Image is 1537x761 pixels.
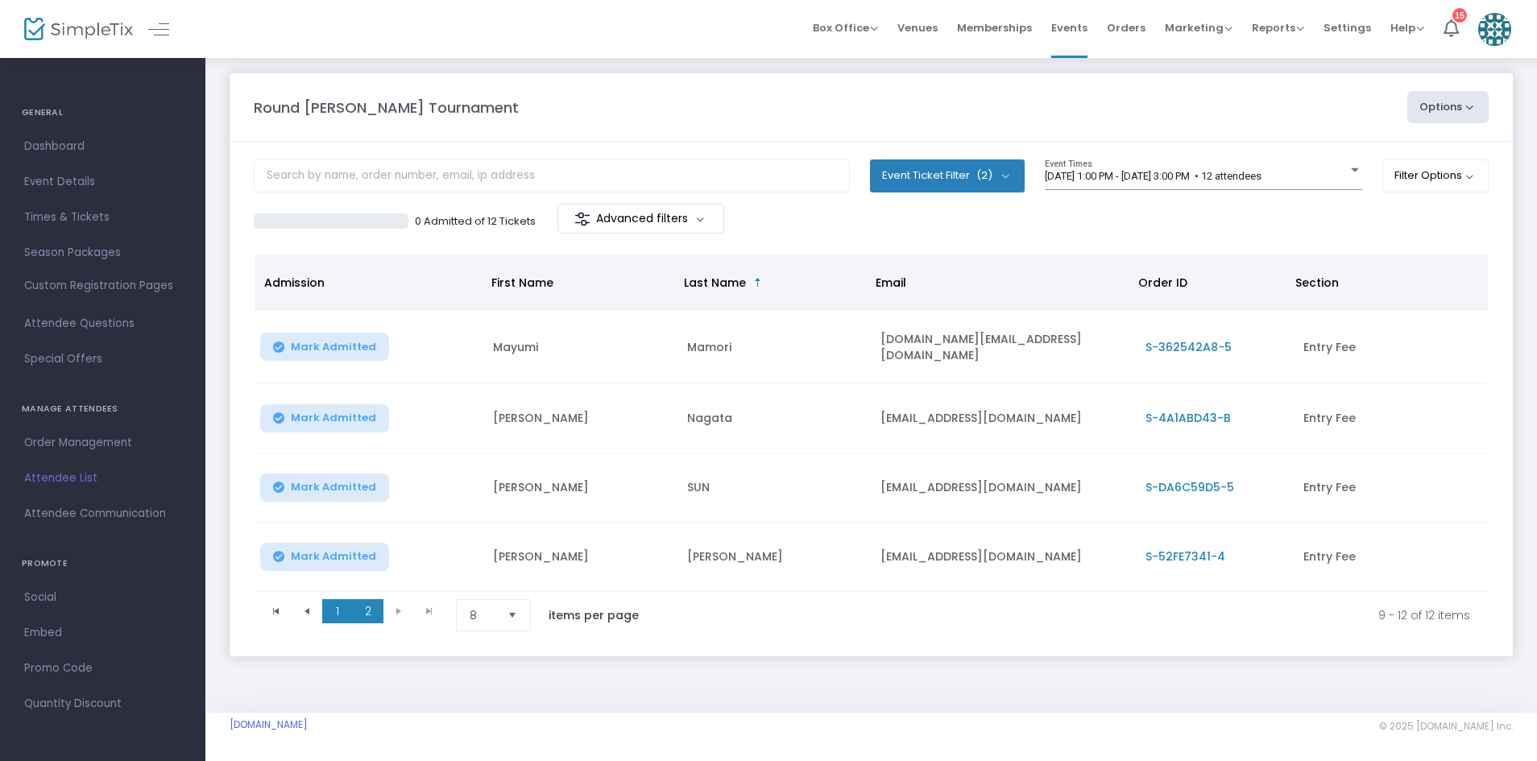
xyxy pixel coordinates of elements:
[501,600,524,631] button: Select
[1452,8,1467,23] div: 15
[557,204,724,234] m-button: Advanced filters
[1145,339,1232,355] span: S-362542A8-5
[1145,410,1231,426] span: S-4A1ABD43-B
[574,211,590,227] img: filter
[813,20,878,35] span: Box Office
[291,412,376,424] span: Mark Admitted
[24,693,181,714] span: Quantity Discount
[22,393,184,425] h4: MANAGE ATTENDEES
[260,543,389,571] button: Mark Admitted
[1294,453,1488,523] td: Entry Fee
[1390,20,1424,35] span: Help
[1294,311,1488,384] td: Entry Fee
[1252,20,1304,35] span: Reports
[1382,159,1489,192] button: Filter Options
[291,341,376,354] span: Mark Admitted
[22,548,184,580] h4: PROMOTE
[291,550,376,563] span: Mark Admitted
[957,7,1032,48] span: Memberships
[260,404,389,432] button: Mark Admitted
[1407,91,1489,123] button: Options
[22,97,184,129] h4: GENERAL
[230,718,308,731] a: [DOMAIN_NAME]
[483,384,677,453] td: [PERSON_NAME]
[24,468,181,489] span: Attendee List
[254,159,850,192] input: Search by name, order number, email, ip address
[684,275,746,291] span: Last Name
[264,275,325,291] span: Admission
[260,333,389,361] button: Mark Admitted
[677,453,872,523] td: SUN
[483,311,677,384] td: Mayumi
[24,207,181,228] span: Times & Tickets
[24,587,181,608] span: Social
[1379,720,1513,733] span: © 2025 [DOMAIN_NAME] Inc.
[255,254,1488,592] div: Data table
[677,384,872,453] td: Nagata
[871,523,1135,592] td: [EMAIL_ADDRESS][DOMAIN_NAME]
[322,599,353,623] span: Page 1
[470,607,495,623] span: 8
[24,242,181,263] span: Season Packages
[491,275,553,291] span: First Name
[752,276,764,289] span: Sortable
[1295,275,1339,291] span: Section
[870,159,1025,192] button: Event Ticket Filter(2)
[24,622,181,643] span: Embed
[415,213,536,230] p: 0 Admitted of 12 Tickets
[871,384,1135,453] td: [EMAIL_ADDRESS][DOMAIN_NAME]
[1165,20,1232,35] span: Marketing
[871,453,1135,523] td: [EMAIL_ADDRESS][DOMAIN_NAME]
[24,349,181,370] span: Special Offers
[1145,479,1234,495] span: S-DA6C59D5-5
[24,658,181,679] span: Promo Code
[260,474,389,502] button: Mark Admitted
[673,599,1470,631] kendo-pager-info: 9 - 12 of 12 items
[270,605,283,618] span: Go to the first page
[483,453,677,523] td: [PERSON_NAME]
[24,503,181,524] span: Attendee Communication
[291,481,376,494] span: Mark Admitted
[24,313,181,334] span: Attendee Questions
[483,523,677,592] td: [PERSON_NAME]
[1294,384,1488,453] td: Entry Fee
[1145,548,1225,565] span: S-52FE7341-4
[897,7,938,48] span: Venues
[677,523,872,592] td: [PERSON_NAME]
[1045,170,1261,182] span: [DATE] 1:00 PM - [DATE] 3:00 PM • 12 attendees
[254,97,519,118] m-panel-title: Round [PERSON_NAME] Tournament
[1324,7,1371,48] span: Settings
[1138,275,1187,291] span: Order ID
[976,169,992,182] span: (2)
[876,275,906,291] span: Email
[1051,7,1087,48] span: Events
[292,599,322,623] span: Go to the previous page
[261,599,292,623] span: Go to the first page
[1107,7,1145,48] span: Orders
[549,607,639,623] label: items per page
[24,136,181,157] span: Dashboard
[1294,523,1488,592] td: Entry Fee
[871,311,1135,384] td: [DOMAIN_NAME][EMAIL_ADDRESS][DOMAIN_NAME]
[300,605,313,618] span: Go to the previous page
[677,311,872,384] td: Mamori
[353,599,383,623] span: Page 2
[24,278,173,294] span: Custom Registration Pages
[24,432,181,453] span: Order Management
[24,172,181,192] span: Event Details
